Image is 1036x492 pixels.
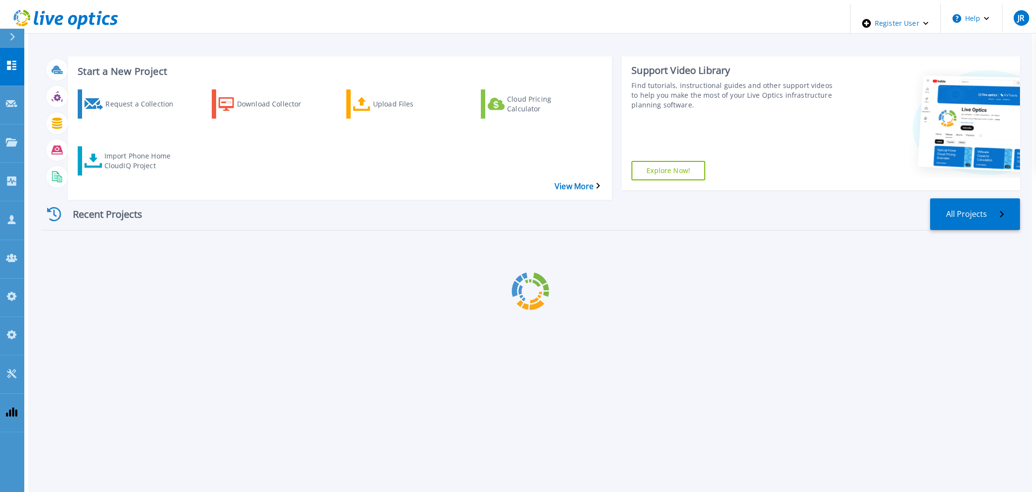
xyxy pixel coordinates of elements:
a: Download Collector [212,89,329,119]
a: Request a Collection [78,89,195,119]
div: Recent Projects [41,202,158,226]
h3: Start a New Project [78,66,599,77]
div: Import Phone Home CloudIQ Project [104,149,182,173]
a: View More [555,182,600,191]
div: Request a Collection [105,92,183,116]
a: Explore Now! [631,161,705,180]
div: Register User [850,4,940,43]
div: Cloud Pricing Calculator [507,92,585,116]
div: Upload Files [373,92,451,116]
span: JR [1018,14,1024,22]
div: Support Video Library [631,64,835,77]
a: All Projects [930,198,1020,230]
div: Download Collector [237,92,315,116]
a: Cloud Pricing Calculator [481,89,598,119]
button: Help [941,4,1002,33]
div: Find tutorials, instructional guides and other support videos to help you make the most of your L... [631,81,835,110]
a: Upload Files [346,89,464,119]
